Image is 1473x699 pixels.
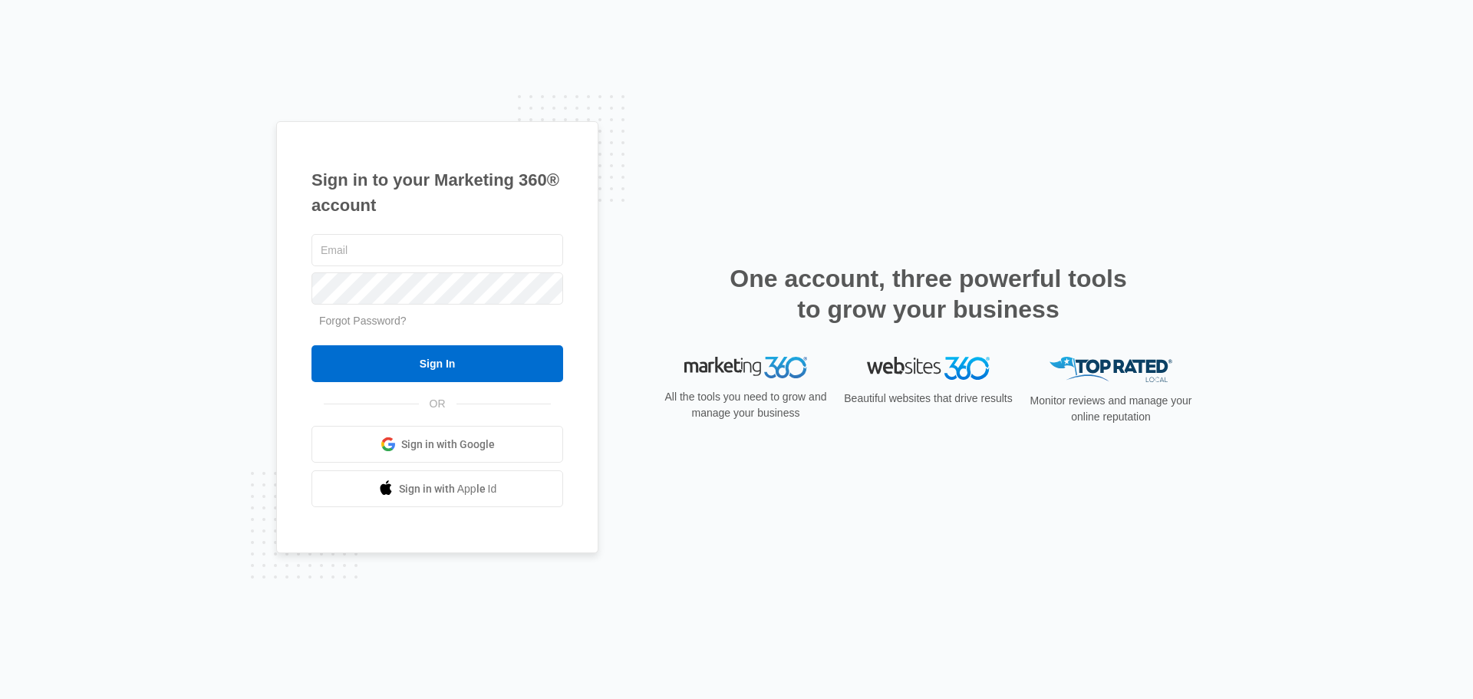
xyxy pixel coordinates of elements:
[1025,393,1197,425] p: Monitor reviews and manage your online reputation
[1050,357,1172,382] img: Top Rated Local
[684,357,807,378] img: Marketing 360
[311,167,563,218] h1: Sign in to your Marketing 360® account
[399,481,497,497] span: Sign in with Apple Id
[842,391,1014,407] p: Beautiful websites that drive results
[660,389,832,421] p: All the tools you need to grow and manage your business
[311,470,563,507] a: Sign in with Apple Id
[311,345,563,382] input: Sign In
[311,426,563,463] a: Sign in with Google
[401,437,495,453] span: Sign in with Google
[319,315,407,327] a: Forgot Password?
[725,263,1132,325] h2: One account, three powerful tools to grow your business
[867,357,990,379] img: Websites 360
[311,234,563,266] input: Email
[419,396,456,412] span: OR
